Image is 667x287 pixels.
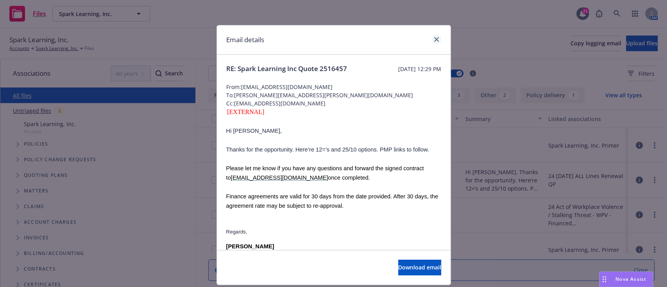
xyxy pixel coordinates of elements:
span: To: [PERSON_NAME][EMAIL_ADDRESS][PERSON_NAME][DOMAIN_NAME] [226,91,441,99]
span: RE: Spark Learning Inc Quote 2516457 [226,64,347,73]
span: Finance agreements are valid for 30 days from the date provided. After 30 days, the agreement rat... [226,193,438,209]
span: Please let me know if you have any questions and forward the signed contract to [226,165,424,181]
a: [EMAIL_ADDRESS][DOMAIN_NAME] [231,175,328,181]
span: [PERSON_NAME] [226,243,274,250]
span: once completed. [328,175,370,181]
span: Download email [398,264,441,271]
button: Download email [398,260,441,275]
div: Drag to move [599,272,609,287]
span: Thanks for the opportunity. Here’re 12=’s and 25/10 options. PMP links to follow. [226,146,429,153]
span: Cc: [EMAIL_ADDRESS][DOMAIN_NAME] [226,99,441,107]
span: Regards, [226,229,247,235]
span: Nova Assist [615,276,646,282]
span: From: [EMAIL_ADDRESS][DOMAIN_NAME] [226,83,441,91]
h1: Email details [226,35,264,45]
span: [DATE] 12:29 PM [398,65,441,73]
div: [EXTERNAL] [226,107,441,117]
a: close [432,35,441,44]
button: Nova Assist [599,271,653,287]
span: Hi [PERSON_NAME], [226,128,282,134]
